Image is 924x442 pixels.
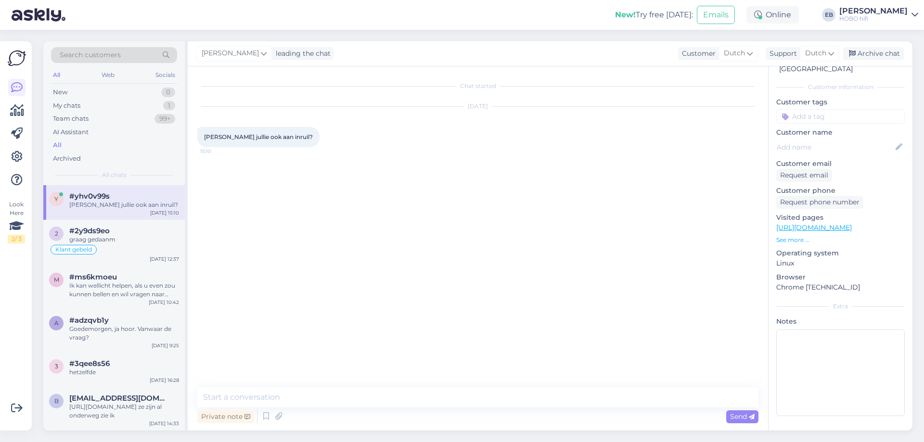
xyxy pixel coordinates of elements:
div: [DATE] 14:33 [149,420,179,427]
p: Visited pages [776,213,905,223]
span: #yhv0v99s [69,192,110,201]
div: Archived [53,154,81,164]
span: boris9@me.com [69,394,169,403]
span: [PERSON_NAME] jullie ook aan inruil? [204,133,313,140]
div: 2 / 3 [8,235,25,243]
div: Try free [DATE]: [615,9,693,21]
span: b [54,397,59,404]
p: Browser [776,272,905,282]
span: y [54,195,58,202]
p: Customer name [776,127,905,138]
span: #ms6kmoeu [69,273,117,281]
p: Customer email [776,159,905,169]
p: See more ... [776,236,905,244]
div: [DATE] 9:25 [152,342,179,349]
p: Customer phone [776,186,905,196]
span: All chats [102,171,127,179]
div: Ik kan wellicht helpen, als u even zou kunnen bellen en wil vragen naar [PERSON_NAME]. [69,281,179,299]
div: [URL][DOMAIN_NAME] ze zijn al onderweg zie ik [69,403,179,420]
div: Request email [776,169,832,182]
span: Dutch [805,48,826,59]
b: New! [615,10,636,19]
span: a [54,319,59,327]
span: Search customers [60,50,121,60]
div: Team chats [53,114,89,124]
div: Socials [154,69,177,81]
div: leading the chat [272,49,331,59]
div: Goedemorgen, ja hoor. Vanwaar de vraag? [69,325,179,342]
span: Send [730,412,755,421]
div: 0 [161,88,175,97]
div: All [51,69,62,81]
span: Dutch [724,48,745,59]
div: EB [822,8,835,22]
div: Request phone number [776,196,863,209]
div: Support [766,49,797,59]
div: 99+ [154,114,175,124]
div: AI Assistant [53,127,89,137]
div: All [53,140,62,150]
div: Private note [197,410,254,423]
span: #3qee8s56 [69,359,110,368]
p: Operating system [776,248,905,258]
span: 2 [55,230,58,237]
span: [PERSON_NAME] [202,48,259,59]
div: HOBO hifi [839,15,908,23]
div: My chats [53,101,80,111]
div: Web [100,69,116,81]
div: graag gedaanm [69,235,179,244]
span: m [54,276,59,283]
p: Chrome [TECHNICAL_ID] [776,282,905,292]
div: [DATE] 12:37 [150,255,179,263]
div: [DATE] 10:42 [149,299,179,306]
div: New [53,88,67,97]
span: #2y9ds9eo [69,227,110,235]
div: [PERSON_NAME] [839,7,908,15]
a: [URL][DOMAIN_NAME] [776,223,852,232]
span: 3 [55,363,58,370]
div: Online [746,6,799,24]
div: Look Here [8,200,25,243]
div: Archive chat [843,47,904,60]
div: [DATE] 16:28 [150,377,179,384]
a: [PERSON_NAME]HOBO hifi [839,7,918,23]
p: Notes [776,316,905,327]
div: 1 [163,101,175,111]
p: Customer tags [776,97,905,107]
input: Add a tag [776,109,905,124]
div: Chat started [197,82,758,90]
span: 15:10 [200,148,236,155]
div: Customer [678,49,716,59]
span: #adzqvb1y [69,316,109,325]
div: Customer information [776,83,905,91]
div: Extra [776,302,905,311]
div: [DATE] 15:10 [150,209,179,216]
img: Askly Logo [8,49,26,67]
div: hetzelfde [69,368,179,377]
p: Linux [776,258,905,268]
button: Emails [697,6,735,24]
div: [DATE] [197,102,758,111]
input: Add name [777,142,894,152]
span: Klant gebeld [55,247,92,253]
div: [PERSON_NAME] jullie ook aan inruil? [69,201,179,209]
